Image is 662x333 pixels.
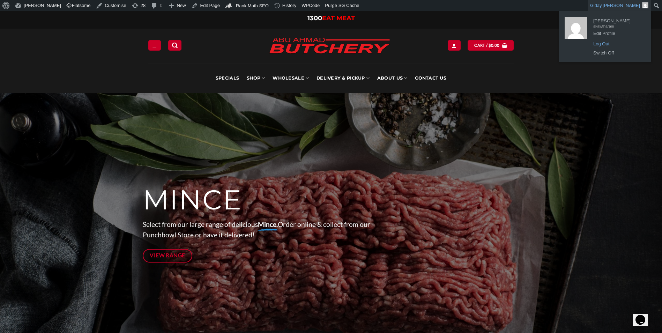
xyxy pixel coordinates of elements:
[143,249,193,262] a: View Range
[143,220,370,239] span: Select from our large range of delicious Order online & collect from our Punchbowl Store or have ...
[143,183,242,217] span: MINCE
[247,64,265,93] a: SHOP
[468,40,514,50] a: View cart
[150,251,185,260] span: View Range
[593,22,642,28] span: akawtharani
[448,40,460,50] a: My account
[317,64,370,93] a: Delivery & Pickup
[307,14,322,22] span: 1300
[474,42,499,49] span: Cart /
[489,43,500,47] bdi: 0.00
[263,33,396,59] img: Abu Ahmad Butchery
[593,15,642,22] span: [PERSON_NAME]
[307,14,355,22] a: 1300EAT MEAT
[258,220,278,228] strong: Mince.
[148,40,161,50] a: Menu
[168,40,181,50] a: Search
[590,39,646,49] a: Log Out
[633,305,655,326] iframe: chat widget
[593,28,642,34] span: Edit Profile
[565,17,587,39] img: Avatar of Adam Kawtharani
[489,42,491,49] span: $
[415,64,446,93] a: Contact Us
[273,64,309,93] a: Wholesale
[559,11,651,62] ul: G'day, Adam Kawtharani
[216,64,239,93] a: Specials
[590,49,646,58] a: Switch Off
[236,3,269,8] span: Rank Math SEO
[603,3,640,8] span: [PERSON_NAME]
[642,2,648,8] img: Avatar of Adam Kawtharani
[322,14,355,22] span: EAT MEAT
[377,64,407,93] a: About Us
